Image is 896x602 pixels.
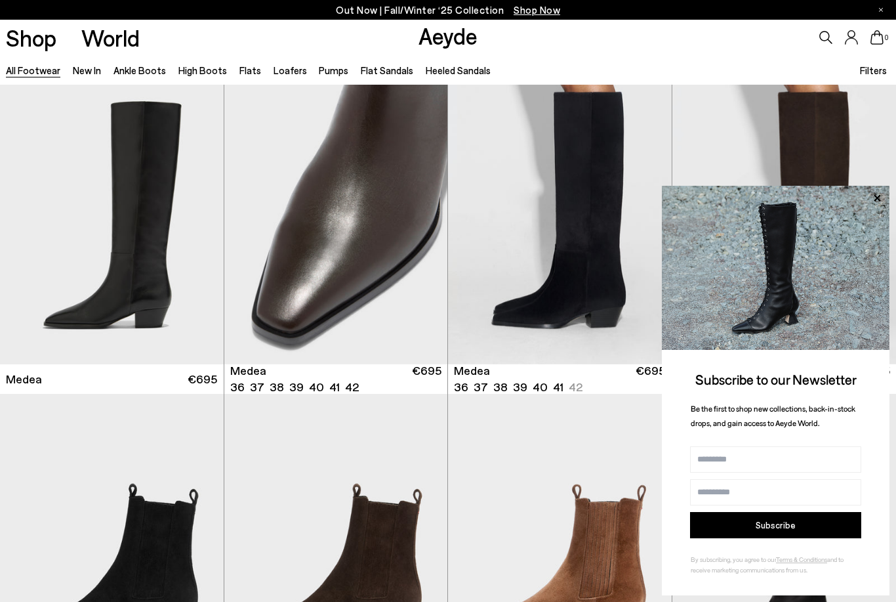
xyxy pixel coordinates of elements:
li: 42 [345,379,359,395]
div: 4 / 6 [224,83,448,364]
a: New In [73,64,101,76]
ul: variant [454,379,579,395]
a: Loafers [274,64,307,76]
ul: variant [230,379,355,395]
a: High Boots [178,64,227,76]
a: Next slide Previous slide [224,83,448,364]
span: Subscribe to our Newsletter [695,371,857,387]
span: Medea [454,362,490,379]
span: By subscribing, you agree to our [691,555,776,563]
button: Subscribe [690,512,861,538]
a: Heeled Sandals [426,64,491,76]
p: Out Now | Fall/Winter ‘25 Collection [336,2,560,18]
span: €695 [188,371,217,387]
a: Medea 36 37 38 39 40 41 42 €695 [448,364,672,394]
a: Medea 36 37 38 39 40 41 42 €695 [224,364,448,394]
a: World [81,26,140,49]
li: 40 [309,379,324,395]
a: Flat Sandals [361,64,413,76]
a: All Footwear [6,64,60,76]
a: Terms & Conditions [776,555,827,563]
img: 2a6287a1333c9a56320fd6e7b3c4a9a9.jpg [662,186,889,350]
img: Medea Suede Knee-High Boots [448,83,672,364]
li: 36 [230,379,245,395]
a: Pumps [319,64,348,76]
li: 41 [553,379,563,395]
li: 37 [250,379,264,395]
div: 6 / 6 [448,83,672,364]
li: 36 [454,379,468,395]
li: 40 [533,379,548,395]
li: 41 [329,379,340,395]
a: Next slide Previous slide [448,83,672,364]
span: €695 [636,362,665,395]
a: Ankle Boots [113,64,166,76]
span: Be the first to shop new collections, back-in-stock drops, and gain access to Aeyde World. [691,404,855,428]
li: 39 [513,379,527,395]
span: €695 [412,362,441,395]
span: 0 [884,34,890,41]
li: 37 [474,379,488,395]
a: Aeyde [418,22,478,49]
a: 0 [870,30,884,45]
span: Medea [6,371,42,387]
img: Medea Knee-High Boots [224,83,448,364]
span: Medea [230,362,266,379]
li: 38 [270,379,284,395]
span: Navigate to /collections/new-in [514,4,560,16]
a: Flats [239,64,261,76]
li: 38 [493,379,508,395]
span: Filters [860,64,887,76]
a: Shop [6,26,56,49]
li: 39 [289,379,304,395]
